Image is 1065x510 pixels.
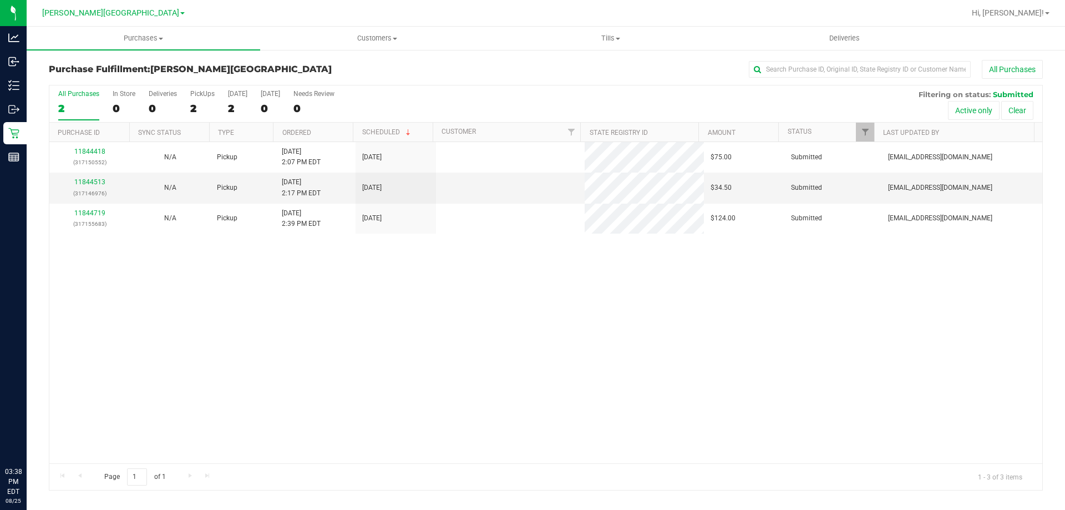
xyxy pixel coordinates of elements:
div: 0 [261,102,280,115]
div: 0 [293,102,334,115]
span: Not Applicable [164,184,176,191]
div: Deliveries [149,90,177,98]
a: Deliveries [728,27,961,50]
div: 2 [228,102,247,115]
p: (317146976) [56,188,123,199]
iframe: Resource center unread badge [33,420,46,433]
span: Submitted [791,152,822,163]
a: Scheduled [362,128,413,136]
div: 2 [58,102,99,115]
div: 2 [190,102,215,115]
p: 03:38 PM EDT [5,467,22,497]
span: [DATE] 2:17 PM EDT [282,177,321,198]
span: Purchases [27,33,260,43]
span: Tills [494,33,727,43]
a: Amount [708,129,736,137]
div: 0 [113,102,135,115]
div: All Purchases [58,90,99,98]
span: [DATE] 2:39 PM EDT [282,208,321,229]
a: Sync Status [138,129,181,137]
inline-svg: Inbound [8,56,19,67]
inline-svg: Outbound [8,104,19,115]
a: Filter [562,123,580,142]
span: Submitted [791,213,822,224]
span: [EMAIL_ADDRESS][DOMAIN_NAME] [888,152,992,163]
span: $75.00 [711,152,732,163]
a: Tills [494,27,727,50]
span: Pickup [217,213,237,224]
span: [EMAIL_ADDRESS][DOMAIN_NAME] [888,213,992,224]
a: Filter [856,123,874,142]
button: N/A [164,213,176,224]
div: [DATE] [261,90,280,98]
span: Filtering on status: [919,90,991,99]
button: Clear [1001,101,1033,120]
a: State Registry ID [590,129,648,137]
div: Needs Review [293,90,334,98]
iframe: Resource center [11,421,44,455]
div: In Store [113,90,135,98]
input: Search Purchase ID, Original ID, State Registry ID or Customer Name... [749,61,971,78]
button: Active only [948,101,1000,120]
a: Customers [260,27,494,50]
span: Page of 1 [95,468,175,486]
span: 1 - 3 of 3 items [969,468,1031,485]
a: Purchase ID [58,129,100,137]
span: [DATE] [362,213,382,224]
span: Not Applicable [164,153,176,161]
button: N/A [164,152,176,163]
a: Last Updated By [883,129,939,137]
span: [PERSON_NAME][GEOGRAPHIC_DATA] [150,64,332,74]
input: 1 [127,468,147,486]
div: 0 [149,102,177,115]
a: Customer [442,128,476,135]
a: Status [788,128,812,135]
div: [DATE] [228,90,247,98]
button: N/A [164,183,176,193]
span: Pickup [217,183,237,193]
span: Submitted [791,183,822,193]
span: Customers [261,33,493,43]
a: Type [218,129,234,137]
span: $34.50 [711,183,732,193]
span: $124.00 [711,213,736,224]
span: Pickup [217,152,237,163]
span: [DATE] 2:07 PM EDT [282,147,321,168]
a: Ordered [282,129,311,137]
span: Hi, [PERSON_NAME]! [972,8,1044,17]
span: Deliveries [814,33,875,43]
span: Not Applicable [164,214,176,222]
span: [PERSON_NAME][GEOGRAPHIC_DATA] [42,8,179,18]
a: Purchases [27,27,260,50]
div: PickUps [190,90,215,98]
p: 08/25 [5,497,22,505]
span: [DATE] [362,152,382,163]
h3: Purchase Fulfillment: [49,64,380,74]
button: All Purchases [982,60,1043,79]
inline-svg: Reports [8,152,19,163]
span: Submitted [993,90,1033,99]
a: 11844719 [74,209,105,217]
span: [DATE] [362,183,382,193]
inline-svg: Retail [8,128,19,139]
inline-svg: Analytics [8,32,19,43]
p: (317155683) [56,219,123,229]
p: (317150552) [56,157,123,168]
a: 11844418 [74,148,105,155]
inline-svg: Inventory [8,80,19,91]
a: 11844513 [74,178,105,186]
span: [EMAIL_ADDRESS][DOMAIN_NAME] [888,183,992,193]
